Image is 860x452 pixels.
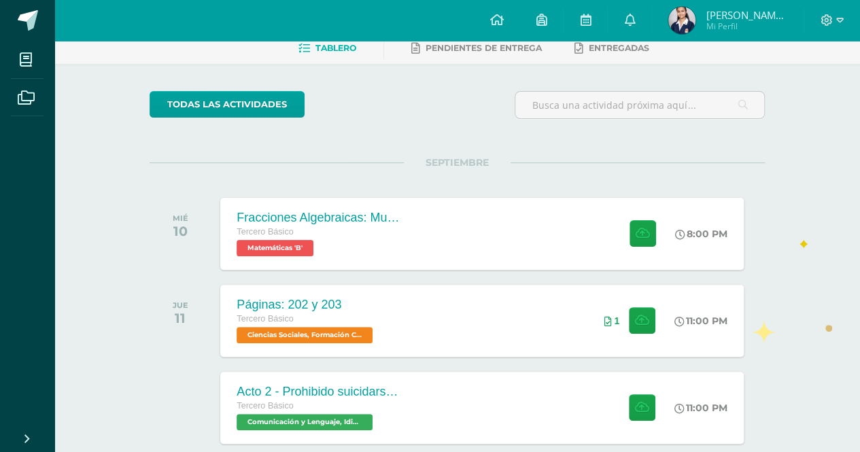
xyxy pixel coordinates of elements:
[674,402,727,414] div: 11:00 PM
[706,20,787,32] span: Mi Perfil
[298,37,356,59] a: Tablero
[515,92,764,118] input: Busca una actividad próxima aquí...
[411,37,542,59] a: Pendientes de entrega
[574,37,649,59] a: Entregadas
[173,300,188,310] div: JUE
[404,156,511,169] span: SEPTIEMBRE
[706,8,787,22] span: [PERSON_NAME] de los Angeles
[173,223,188,239] div: 10
[675,228,727,240] div: 8:00 PM
[237,298,376,312] div: Páginas: 202 y 203
[237,227,293,237] span: Tercero Básico
[237,211,400,225] div: Fracciones Algebraicas: Multiplicación y División
[237,240,313,256] span: Matemáticas 'B'
[173,310,188,326] div: 11
[614,315,619,326] span: 1
[237,314,293,324] span: Tercero Básico
[426,43,542,53] span: Pendientes de entrega
[237,414,373,430] span: Comunicación y Lenguaje, Idioma Español 'B'
[173,213,188,223] div: MIÉ
[237,385,400,399] div: Acto 2 - Prohibido suicidarse en primavera
[604,315,619,326] div: Archivos entregados
[674,315,727,327] div: 11:00 PM
[589,43,649,53] span: Entregadas
[237,327,373,343] span: Ciencias Sociales, Formación Ciudadana e Interculturalidad 'B'
[315,43,356,53] span: Tablero
[237,401,293,411] span: Tercero Básico
[150,91,305,118] a: todas las Actividades
[668,7,695,34] img: 08346d620139b35216a2f83211362767.png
